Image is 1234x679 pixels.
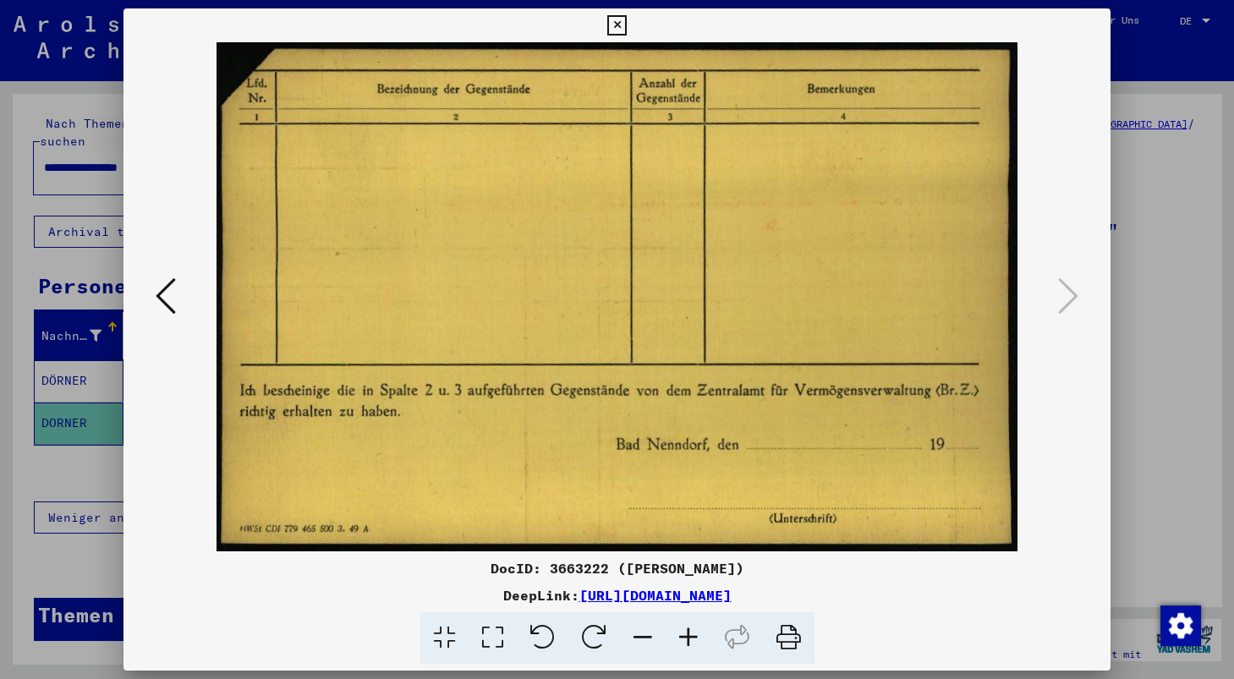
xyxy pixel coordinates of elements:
div: Zustimmung ändern [1160,605,1200,645]
a: [URL][DOMAIN_NAME] [579,587,732,604]
div: DocID: 3663222 ([PERSON_NAME]) [123,558,1111,578]
img: Zustimmung ändern [1160,605,1201,646]
div: DeepLink: [123,585,1111,605]
img: 002.jpg [181,42,1053,551]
